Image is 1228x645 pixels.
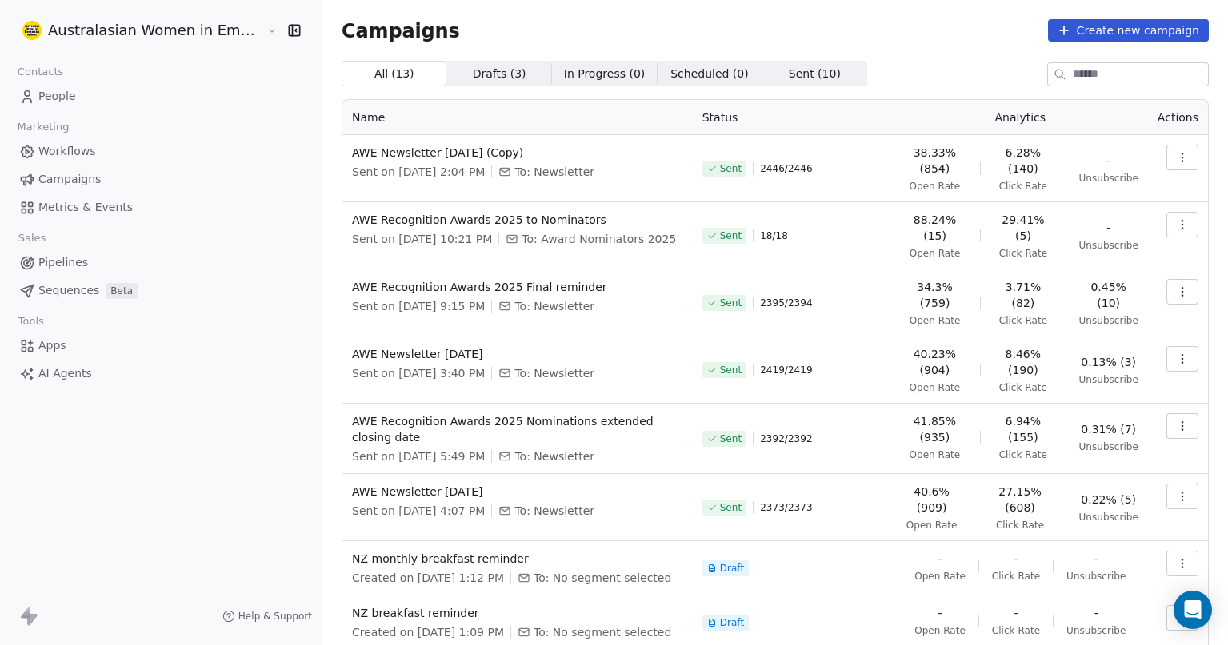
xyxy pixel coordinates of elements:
span: Click Rate [999,381,1047,394]
span: Click Rate [999,247,1047,260]
span: Unsubscribe [1079,314,1138,327]
span: Sent on [DATE] 2:04 PM [352,164,485,180]
span: 2395 / 2394 [760,297,812,309]
div: Open Intercom Messenger [1174,591,1212,629]
span: Drafts ( 3 ) [473,66,526,82]
span: Click Rate [999,448,1047,461]
th: Actions [1148,100,1208,135]
span: - [1014,551,1018,567]
span: To: No segment selected [534,624,671,640]
span: 0.31% (7) [1081,421,1136,437]
span: 88.24% (15) [902,212,968,244]
span: Sent on [DATE] 5:49 PM [352,448,485,464]
a: Help & Support [222,610,312,623]
button: Create new campaign [1048,19,1209,42]
span: - [1014,605,1018,621]
span: Sent [720,297,742,309]
span: Sales [11,226,53,250]
span: 40.23% (904) [902,346,967,378]
th: Status [693,100,893,135]
span: NZ monthly breakfast reminder [352,551,683,567]
span: Workflows [38,143,96,160]
span: Open Rate [906,519,958,532]
span: Unsubscribe [1066,570,1126,583]
span: Metrics & Events [38,199,133,216]
span: Sent on [DATE] 10:21 PM [352,231,492,247]
span: Campaigns [342,19,460,42]
span: People [38,88,76,105]
span: - [1094,551,1098,567]
span: 34.3% (759) [902,279,968,311]
span: Beta [106,283,138,299]
span: 2419 / 2419 [760,364,812,376]
span: Open Rate [910,247,961,260]
span: Click Rate [996,519,1044,532]
span: AWE Newsletter [DATE] (Copy) [352,145,683,161]
span: To: No segment selected [534,570,671,586]
button: Australasian Women in Emergencies Network [19,17,255,44]
span: 27.15% (608) [987,484,1052,516]
span: Draft [720,616,744,629]
span: Sent [720,364,742,376]
span: 2373 / 2373 [760,501,812,514]
span: Open Rate [910,314,961,327]
span: Unsubscribe [1066,624,1126,637]
span: Apps [38,337,66,354]
span: - [1106,220,1110,236]
span: Unsubscribe [1079,373,1138,386]
span: AWE Recognition Awards 2025 Nominations extended closing date [352,413,683,445]
span: Sent [720,229,742,242]
span: Help & Support [238,610,312,623]
span: NZ breakfast reminder [352,605,683,621]
span: To: Newsletter [514,503,594,519]
span: Open Rate [914,624,966,637]
span: 38.33% (854) [902,145,967,177]
span: Open Rate [914,570,966,583]
span: - [1106,153,1110,169]
span: Campaigns [38,171,101,188]
span: Pipelines [38,254,88,271]
span: Sent on [DATE] 9:15 PM [352,298,485,314]
a: People [13,83,309,109]
span: Click Rate [999,180,1047,193]
span: Australasian Women in Emergencies Network [48,20,263,41]
span: Open Rate [910,180,961,193]
span: - [1094,605,1098,621]
span: Draft [720,562,744,575]
span: To: Award Nominators 2025 [522,231,676,247]
span: AWE Newsletter [DATE] [352,484,683,500]
span: Unsubscribe [1079,239,1138,252]
span: Sent on [DATE] 3:40 PM [352,365,485,381]
span: 0.22% (5) [1081,492,1136,508]
span: Click Rate [992,570,1040,583]
span: 2446 / 2446 [760,162,812,175]
span: Scheduled ( 0 ) [670,66,749,82]
span: Open Rate [910,448,961,461]
a: AI Agents [13,360,309,387]
a: Pipelines [13,249,309,276]
span: Open Rate [910,381,961,394]
img: Logo%20A%20white%20300x300.png [22,21,42,40]
span: To: Newsletter [514,365,594,381]
span: 0.45% (10) [1079,279,1138,311]
span: To: Newsletter [514,164,594,180]
span: 41.85% (935) [902,413,967,445]
span: Sent [720,162,742,175]
span: 3.71% (82) [994,279,1052,311]
span: Marketing [10,115,76,139]
span: To: Newsletter [514,298,594,314]
span: Unsubscribe [1079,172,1138,185]
span: 18 / 18 [760,229,788,242]
th: Name [342,100,693,135]
a: Campaigns [13,166,309,193]
span: To: Newsletter [514,448,594,464]
span: Unsubscribe [1079,511,1138,524]
span: Contacts [10,60,70,84]
span: 2392 / 2392 [760,432,812,445]
span: 6.28% (140) [994,145,1053,177]
span: 6.94% (155) [994,413,1053,445]
span: - [938,605,942,621]
span: AI Agents [38,365,92,382]
span: Click Rate [999,314,1047,327]
span: - [938,551,942,567]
